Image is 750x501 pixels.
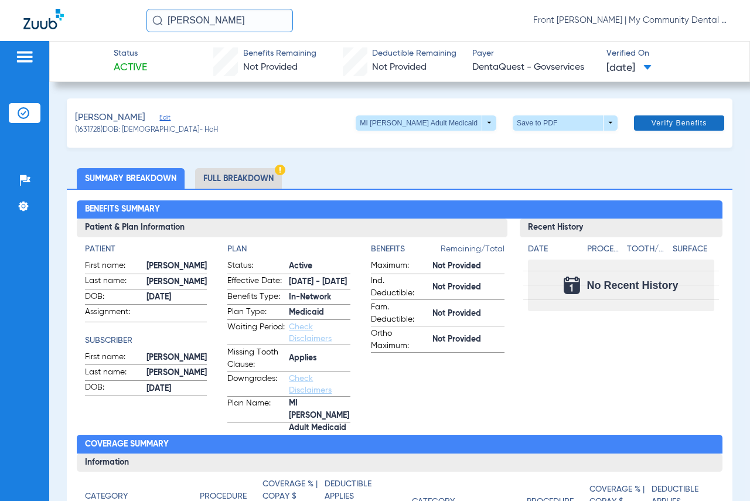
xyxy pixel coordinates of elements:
span: [DATE] - [DATE] [289,276,350,288]
span: In-Network [289,291,350,304]
app-breakdown-title: Date [528,243,577,260]
h3: Information [77,454,722,472]
span: (1631728) DOB: [DEMOGRAPHIC_DATA] - HoH [75,125,218,136]
span: Payer [472,47,596,60]
input: Search for patients [146,9,293,32]
span: [PERSON_NAME] [146,260,207,272]
span: Waiting Period: [227,321,285,345]
button: MI [PERSON_NAME] Adult Medicaid [356,115,496,131]
span: [DATE] [146,291,207,304]
span: Status: [227,260,285,274]
span: Missing Tooth Clause: [227,346,285,371]
span: [DATE] [606,61,652,76]
h4: Tooth/Quad [627,243,669,255]
h2: Benefits Summary [77,200,722,219]
h4: Date [528,243,577,255]
h4: Benefits [371,243,441,255]
img: Hazard [275,165,285,175]
span: Active [289,260,350,272]
h4: Subscriber [85,335,207,347]
img: Zuub Logo [23,9,64,29]
img: hamburger-icon [15,50,34,64]
span: DOB: [85,381,142,396]
span: Not Provided [432,281,504,294]
span: [PERSON_NAME] [146,367,207,379]
span: Ortho Maximum: [371,328,428,352]
span: Not Provided [432,260,504,272]
span: Medicaid [289,306,350,319]
span: No Recent History [587,280,679,291]
span: [PERSON_NAME] [75,111,145,125]
span: [DATE] [146,383,207,395]
span: Ind. Deductible: [371,275,428,299]
h3: Patient & Plan Information [77,219,507,237]
span: DentaQuest - Govservices [472,60,596,75]
span: Last name: [85,366,142,380]
span: Edit [159,114,170,125]
img: Calendar [564,277,580,294]
span: Remaining/Total [441,243,504,260]
span: Not Provided [243,63,298,72]
span: [PERSON_NAME] [146,352,207,364]
span: Active [114,60,147,75]
img: Search Icon [152,15,163,26]
app-breakdown-title: Tooth/Quad [627,243,669,260]
li: Full Breakdown [195,168,282,189]
span: Fam. Deductible: [371,301,428,326]
span: Benefits Type: [227,291,285,305]
h4: Patient [85,243,207,255]
span: DOB: [85,291,142,305]
span: [PERSON_NAME] [146,276,207,288]
h4: Procedure [587,243,623,255]
h3: Recent History [520,219,722,237]
span: Front [PERSON_NAME] | My Community Dental Centers [533,15,727,26]
span: MI [PERSON_NAME] Adult Medicaid [289,410,350,422]
span: Last name: [85,275,142,289]
h4: Surface [673,243,714,255]
span: Applies [289,352,350,364]
button: Verify Benefits [634,115,724,131]
span: Verify Benefits [652,118,707,128]
span: Plan Type: [227,306,285,320]
app-breakdown-title: Benefits [371,243,441,260]
a: Check Disclaimers [289,323,332,343]
iframe: Chat Widget [691,445,750,501]
app-breakdown-title: Procedure [587,243,623,260]
span: Status [114,47,147,60]
span: Maximum: [371,260,428,274]
span: Not Provided [432,308,504,320]
span: Deductible Remaining [372,47,456,60]
span: First name: [85,260,142,274]
app-breakdown-title: Surface [673,243,714,260]
li: Summary Breakdown [77,168,185,189]
span: Not Provided [432,333,504,346]
span: Not Provided [372,63,427,72]
span: Assignment: [85,306,142,322]
h2: Coverage Summary [77,435,722,454]
a: Check Disclaimers [289,374,332,394]
h4: Plan [227,243,350,255]
span: Verified On [606,47,731,60]
span: First name: [85,351,142,365]
span: Benefits Remaining [243,47,316,60]
span: Downgrades: [227,373,285,396]
span: Effective Date: [227,275,285,289]
button: Save to PDF [513,115,618,131]
span: Plan Name: [227,397,285,422]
